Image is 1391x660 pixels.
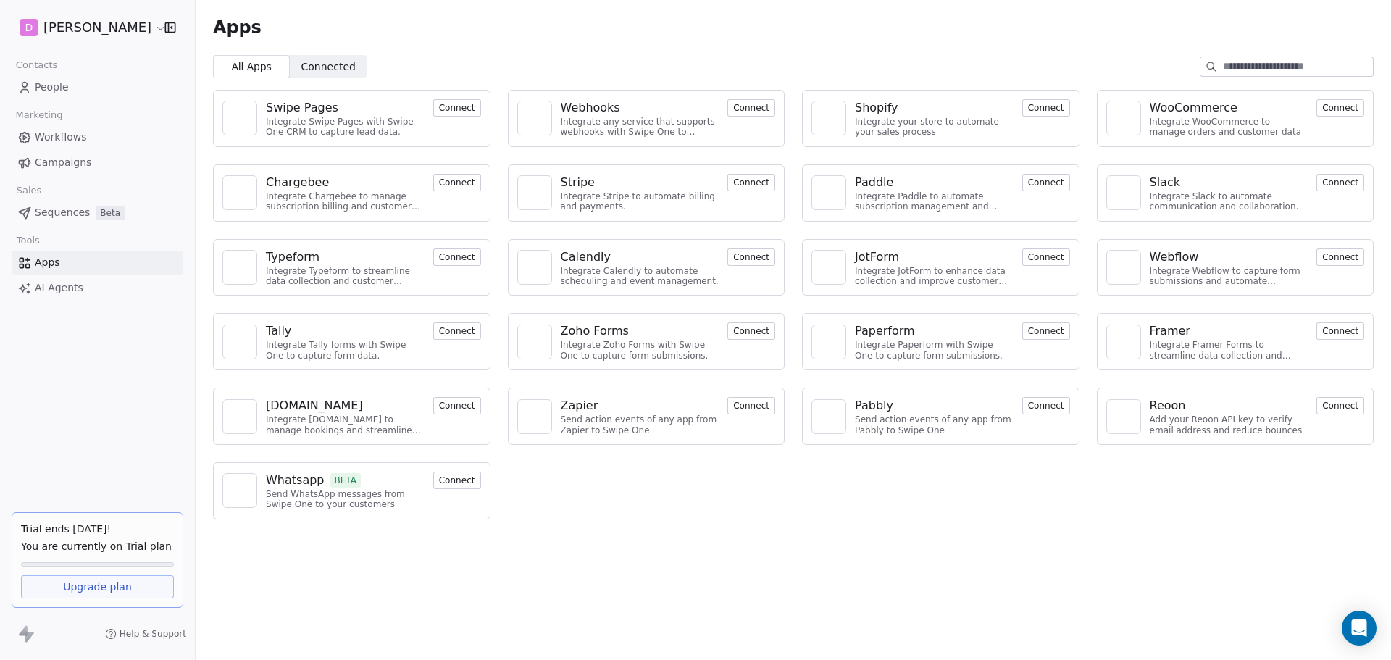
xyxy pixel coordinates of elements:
[1022,324,1070,338] a: Connect
[1022,248,1070,266] button: Connect
[1150,397,1186,414] div: Reoon
[1150,174,1308,191] a: Slack
[10,230,46,251] span: Tools
[10,180,48,201] span: Sales
[524,256,546,278] img: NA
[561,191,719,212] div: Integrate Stripe to automate billing and payments.
[35,255,60,270] span: Apps
[811,101,846,135] a: NA
[561,340,719,361] div: Integrate Zoho Forms with Swipe One to capture form submissions.
[818,331,840,353] img: NA
[1150,322,1308,340] a: Framer
[63,580,132,594] span: Upgrade plan
[35,80,69,95] span: People
[1022,250,1070,264] a: Connect
[524,182,546,204] img: NA
[561,248,719,266] a: Calendly
[433,473,481,487] a: Connect
[818,406,840,427] img: NA
[855,248,899,266] div: JotForm
[561,322,629,340] div: Zoho Forms
[266,99,425,117] a: Swipe Pages
[811,399,846,434] a: NA
[330,473,362,488] span: BETA
[727,101,775,114] a: Connect
[727,322,775,340] button: Connect
[266,99,338,117] div: Swipe Pages
[855,322,1014,340] a: Paperform
[1150,248,1199,266] div: Webflow
[1150,99,1237,117] div: WooCommerce
[561,397,598,414] div: Zapier
[524,406,546,427] img: NA
[1150,191,1308,212] div: Integrate Slack to automate communication and collaboration.
[12,276,183,300] a: AI Agents
[855,99,1014,117] a: Shopify
[855,414,1014,435] div: Send action events of any app from Pabbly to Swipe One
[35,280,83,296] span: AI Agents
[1150,99,1308,117] a: WooCommerce
[229,331,251,353] img: NA
[9,104,69,126] span: Marketing
[561,397,719,414] a: Zapier
[12,201,183,225] a: SequencesBeta
[818,256,840,278] img: NA
[266,266,425,287] div: Integrate Typeform to streamline data collection and customer engagement.
[561,117,719,138] div: Integrate any service that supports webhooks with Swipe One to capture and automate data workflows.
[1150,248,1308,266] a: Webflow
[266,174,425,191] a: Chargebee
[96,206,125,220] span: Beta
[433,397,481,414] button: Connect
[1316,322,1364,340] button: Connect
[21,575,174,598] a: Upgrade plan
[811,250,846,285] a: NA
[266,322,291,340] div: Tally
[818,182,840,204] img: NA
[727,324,775,338] a: Connect
[43,18,151,37] span: [PERSON_NAME]
[1316,101,1364,114] a: Connect
[1150,117,1308,138] div: Integrate WooCommerce to manage orders and customer data
[517,101,552,135] a: NA
[222,101,257,135] a: NA
[222,250,257,285] a: NA
[222,399,257,434] a: NA
[21,522,174,536] div: Trial ends [DATE]!
[17,15,154,40] button: D[PERSON_NAME]
[9,54,64,76] span: Contacts
[266,248,425,266] a: Typeform
[266,248,319,266] div: Typeform
[855,397,893,414] div: Pabbly
[1106,175,1141,210] a: NA
[1316,398,1364,412] a: Connect
[1022,99,1070,117] button: Connect
[12,151,183,175] a: Campaigns
[727,175,775,189] a: Connect
[1106,250,1141,285] a: NA
[1150,397,1308,414] a: Reoon
[222,175,257,210] a: NA
[1150,340,1308,361] div: Integrate Framer Forms to streamline data collection and customer engagement.
[229,256,251,278] img: NA
[1316,324,1364,338] a: Connect
[12,75,183,99] a: People
[561,99,620,117] div: Webhooks
[433,248,481,266] button: Connect
[222,325,257,359] a: NA
[433,175,481,189] a: Connect
[855,397,1014,414] a: Pabbly
[229,182,251,204] img: NA
[1022,175,1070,189] a: Connect
[12,125,183,149] a: Workflows
[561,99,719,117] a: Webhooks
[433,101,481,114] a: Connect
[1106,101,1141,135] a: NA
[1316,175,1364,189] a: Connect
[433,322,481,340] button: Connect
[855,191,1014,212] div: Integrate Paddle to automate subscription management and customer engagement.
[561,322,719,340] a: Zoho Forms
[855,248,1014,266] a: JotForm
[1113,406,1135,427] img: NA
[266,340,425,361] div: Integrate Tally forms with Swipe One to capture form data.
[524,331,546,353] img: NA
